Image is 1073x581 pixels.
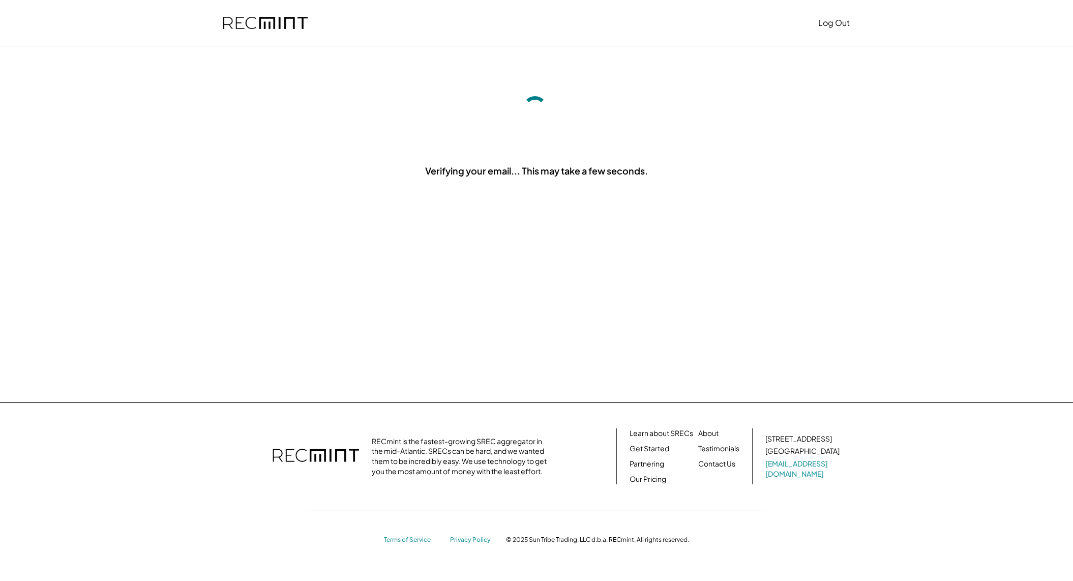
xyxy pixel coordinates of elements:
div: RECmint is the fastest-growing SREC aggregator in the mid-Atlantic. SRECs can be hard, and we wan... [372,437,552,476]
a: Privacy Policy [450,536,496,544]
div: © 2025 Sun Tribe Trading, LLC d.b.a. RECmint. All rights reserved. [506,536,689,544]
a: Testimonials [698,444,739,454]
a: Learn about SRECs [630,428,693,439]
a: Terms of Service [384,536,440,544]
a: Our Pricing [630,474,666,484]
div: [STREET_ADDRESS] [765,434,832,444]
button: Log Out [818,13,850,33]
img: recmint-logotype%403x.png [223,17,308,30]
a: About [698,428,719,439]
a: Get Started [630,444,669,454]
div: [GEOGRAPHIC_DATA] [765,446,840,456]
a: Partnering [630,459,664,469]
div: Verifying your email... This may take a few seconds. [425,164,648,177]
a: [EMAIL_ADDRESS][DOMAIN_NAME] [765,459,842,479]
a: Contact Us [698,459,735,469]
img: recmint-logotype%403x.png [273,439,359,474]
